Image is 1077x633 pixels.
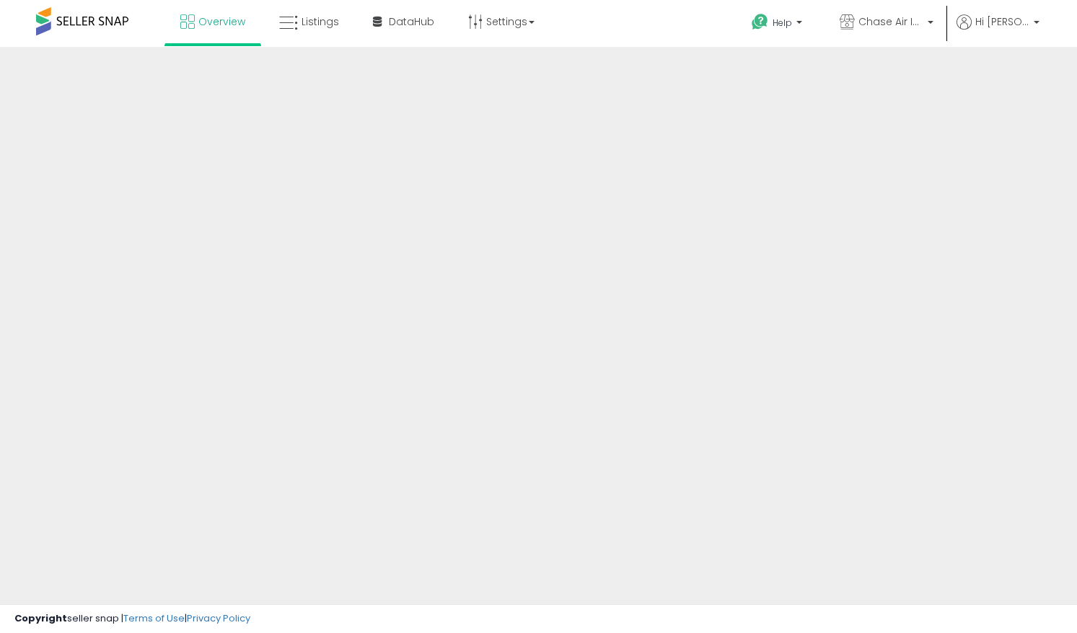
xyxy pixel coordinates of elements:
[751,13,769,31] i: Get Help
[740,2,817,47] a: Help
[187,611,250,625] a: Privacy Policy
[198,14,245,29] span: Overview
[975,14,1029,29] span: Hi [PERSON_NAME]
[123,611,185,625] a: Terms of Use
[389,14,434,29] span: DataHub
[957,14,1039,47] a: Hi [PERSON_NAME]
[302,14,339,29] span: Listings
[773,17,792,29] span: Help
[14,611,67,625] strong: Copyright
[14,612,250,626] div: seller snap | |
[858,14,923,29] span: Chase Air Industries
